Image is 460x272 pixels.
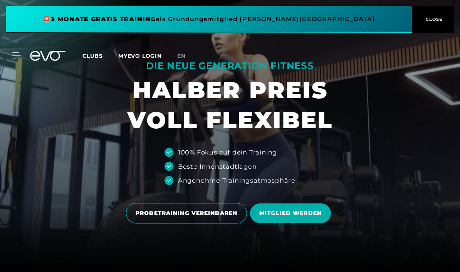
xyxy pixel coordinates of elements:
a: en [177,52,195,60]
a: MITGLIED WERDEN [250,198,334,229]
span: Clubs [82,52,103,59]
span: en [177,52,186,59]
span: PROBETRAINING VEREINBAREN [136,209,237,217]
div: Angenehme Trainingsatmosphäre [178,176,295,185]
a: Clubs [82,52,118,59]
button: CLOSE [412,6,454,33]
span: CLOSE [424,16,443,23]
div: 100% Fokus auf dein Training [178,148,277,157]
h1: HALBER PREIS VOLL FLEXIBEL [128,75,333,135]
span: MITGLIED WERDEN [259,209,322,217]
a: PROBETRAINING VEREINBAREN [126,197,250,229]
div: Beste Innenstadtlagen [178,162,257,171]
a: MYEVO LOGIN [118,52,162,59]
